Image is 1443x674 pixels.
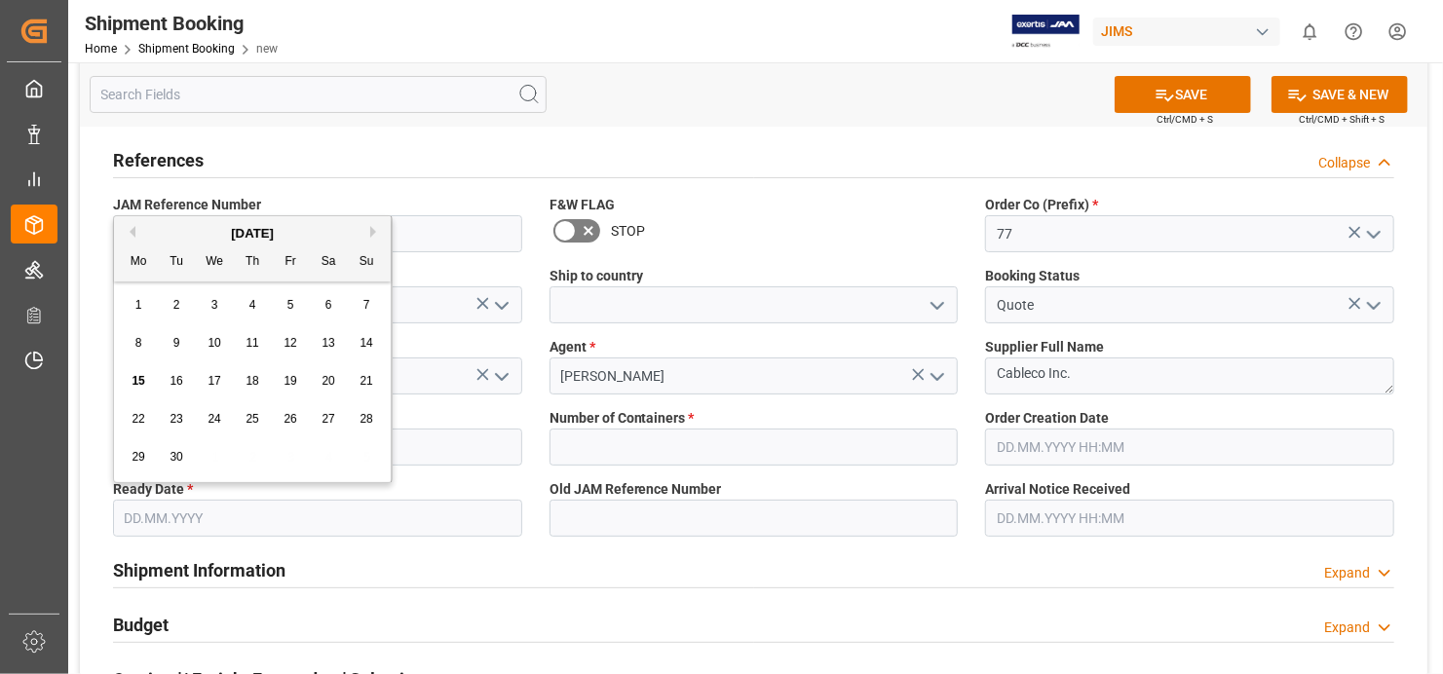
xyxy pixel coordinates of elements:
[922,290,951,320] button: open menu
[279,407,303,431] div: Choose Friday, September 26th, 2025
[1288,10,1332,54] button: show 0 new notifications
[985,357,1394,394] textarea: Cableco Inc.
[203,369,227,393] div: Choose Wednesday, September 17th, 2025
[985,500,1394,537] input: DD.MM.YYYY HH:MM
[317,293,341,318] div: Choose Saturday, September 6th, 2025
[611,221,645,242] span: STOP
[113,612,169,638] h2: Budget
[985,195,1098,215] span: Order Co (Prefix)
[124,226,135,238] button: Previous Month
[246,336,258,350] span: 11
[246,412,258,426] span: 25
[550,479,722,500] span: Old JAM Reference Number
[985,408,1109,429] span: Order Creation Date
[203,250,227,275] div: We
[360,412,372,426] span: 28
[173,298,180,312] span: 2
[135,298,142,312] span: 1
[203,293,227,318] div: Choose Wednesday, September 3rd, 2025
[85,9,278,38] div: Shipment Booking
[249,298,256,312] span: 4
[985,337,1104,357] span: Supplier Full Name
[985,479,1130,500] span: Arrival Notice Received
[1093,13,1288,50] button: JIMS
[127,369,151,393] div: Choose Monday, September 15th, 2025
[360,374,372,388] span: 21
[284,374,296,388] span: 19
[355,250,379,275] div: Su
[127,407,151,431] div: Choose Monday, September 22nd, 2025
[550,408,695,429] span: Number of Containers
[317,369,341,393] div: Choose Saturday, September 20th, 2025
[317,407,341,431] div: Choose Saturday, September 27th, 2025
[113,479,193,500] span: Ready Date
[325,298,332,312] span: 6
[1324,618,1370,638] div: Expand
[114,224,391,243] div: [DATE]
[279,293,303,318] div: Choose Friday, September 5th, 2025
[208,412,220,426] span: 24
[113,195,261,215] span: JAM Reference Number
[1299,112,1385,127] span: Ctrl/CMD + Shift + S
[120,286,386,476] div: month 2025-09
[284,336,296,350] span: 12
[1093,18,1280,46] div: JIMS
[922,361,951,392] button: open menu
[203,331,227,356] div: Choose Wednesday, September 10th, 2025
[241,369,265,393] div: Choose Thursday, September 18th, 2025
[1115,76,1251,113] button: SAVE
[550,266,643,286] span: Ship to country
[170,450,182,464] span: 30
[138,42,235,56] a: Shipment Booking
[165,445,189,469] div: Choose Tuesday, September 30th, 2025
[485,290,514,320] button: open menu
[127,445,151,469] div: Choose Monday, September 29th, 2025
[550,337,595,357] span: Agent
[127,293,151,318] div: Choose Monday, September 1st, 2025
[211,298,218,312] span: 3
[355,369,379,393] div: Choose Sunday, September 21st, 2025
[127,331,151,356] div: Choose Monday, September 8th, 2025
[241,293,265,318] div: Choose Thursday, September 4th, 2025
[127,250,151,275] div: Mo
[135,336,142,350] span: 8
[132,412,144,426] span: 22
[355,331,379,356] div: Choose Sunday, September 14th, 2025
[279,331,303,356] div: Choose Friday, September 12th, 2025
[360,336,372,350] span: 14
[208,374,220,388] span: 17
[1324,563,1370,583] div: Expand
[90,76,547,113] input: Search Fields
[985,266,1080,286] span: Booking Status
[317,331,341,356] div: Choose Saturday, September 13th, 2025
[279,250,303,275] div: Fr
[287,298,294,312] span: 5
[165,293,189,318] div: Choose Tuesday, September 2nd, 2025
[85,42,117,56] a: Home
[370,226,382,238] button: Next Month
[113,147,204,173] h2: References
[113,557,285,583] h2: Shipment Information
[1272,76,1408,113] button: SAVE & NEW
[132,450,144,464] span: 29
[485,361,514,392] button: open menu
[363,298,370,312] span: 7
[284,412,296,426] span: 26
[170,412,182,426] span: 23
[241,331,265,356] div: Choose Thursday, September 11th, 2025
[203,407,227,431] div: Choose Wednesday, September 24th, 2025
[1157,112,1213,127] span: Ctrl/CMD + S
[322,412,334,426] span: 27
[113,500,522,537] input: DD.MM.YYYY
[317,250,341,275] div: Sa
[173,336,180,350] span: 9
[170,374,182,388] span: 16
[322,374,334,388] span: 20
[985,429,1394,466] input: DD.MM.YYYY HH:MM
[208,336,220,350] span: 10
[355,293,379,318] div: Choose Sunday, September 7th, 2025
[165,369,189,393] div: Choose Tuesday, September 16th, 2025
[355,407,379,431] div: Choose Sunday, September 28th, 2025
[241,407,265,431] div: Choose Thursday, September 25th, 2025
[322,336,334,350] span: 13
